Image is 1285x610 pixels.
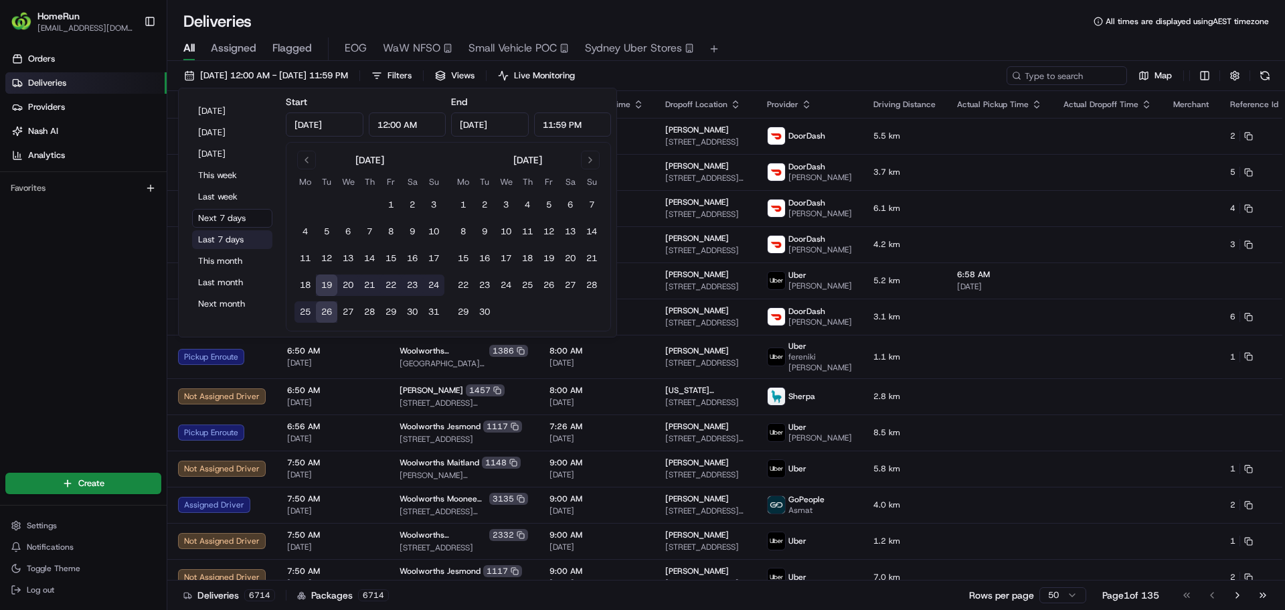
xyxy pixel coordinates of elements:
[337,248,359,269] button: 13
[788,352,852,373] span: fereniki [PERSON_NAME]
[287,566,378,577] span: 7:50 AM
[355,153,384,167] div: [DATE]
[192,230,272,249] button: Last 7 days
[423,248,444,269] button: 17
[316,275,337,296] button: 19
[37,9,80,23] span: HomeRun
[380,275,402,296] button: 22
[192,187,272,206] button: Last week
[788,391,815,402] span: Sherpa
[400,530,487,540] span: Woolworths Paddington
[768,308,785,325] img: doordash_logo_v2.png
[380,175,402,189] th: Friday
[538,175,560,189] th: Friday
[286,112,363,137] input: Date
[581,194,602,216] button: 7
[337,175,359,189] th: Wednesday
[665,358,746,368] span: [STREET_ADDRESS]
[5,538,161,556] button: Notifications
[489,529,528,541] div: 2332
[788,281,852,291] span: [PERSON_NAME]
[581,275,602,296] button: 28
[873,391,936,402] span: 2.8 km
[665,421,729,432] span: [PERSON_NAME]
[492,66,581,85] button: Live Monitoring
[192,209,272,228] button: Next 7 days
[423,301,444,323] button: 31
[287,397,378,408] span: [DATE]
[581,175,602,189] th: Sunday
[665,209,746,220] span: [STREET_ADDRESS]
[294,175,316,189] th: Monday
[549,530,644,540] span: 9:00 AM
[665,469,746,480] span: [STREET_ADDRESS]
[287,358,378,368] span: [DATE]
[1230,131,1253,141] button: 2
[192,295,272,313] button: Next month
[452,194,474,216] button: 1
[873,352,936,362] span: 1.1 km
[768,163,785,181] img: doordash_logo_v2.png
[11,11,32,32] img: HomeRun
[517,175,538,189] th: Thursday
[429,66,481,85] button: Views
[665,433,746,444] span: [STREET_ADDRESS][PERSON_NAME]
[549,469,644,480] span: [DATE]
[452,221,474,242] button: 8
[287,346,378,356] span: 6:50 AM
[5,48,167,70] a: Orders
[513,153,542,167] div: [DATE]
[5,581,161,599] button: Log out
[768,496,785,514] img: gopeople_logo.png
[665,457,729,468] span: [PERSON_NAME]
[538,194,560,216] button: 5
[768,388,785,405] img: sherpa_logo.png
[957,269,1042,280] span: 6:58 AM
[359,275,380,296] button: 21
[244,589,275,601] div: 6714
[369,112,446,137] input: Time
[665,99,727,110] span: Dropoff Location
[183,11,252,32] h1: Deliveries
[788,270,806,281] span: Uber
[788,505,825,516] span: Asmat
[788,244,852,255] span: [PERSON_NAME]
[560,221,581,242] button: 13
[873,167,936,177] span: 3.7 km
[549,358,644,368] span: [DATE]
[788,433,852,443] span: [PERSON_NAME]
[28,101,65,113] span: Providers
[287,530,378,540] span: 7:50 AM
[316,301,337,323] button: 26
[5,516,161,535] button: Settings
[1230,352,1253,362] button: 1
[423,275,444,296] button: 24
[400,457,479,468] span: Woolworths Maitland
[5,473,161,494] button: Create
[5,5,139,37] button: HomeRunHomeRun[EMAIL_ADDRESS][DOMAIN_NAME]
[294,248,316,269] button: 11
[873,500,936,510] span: 4.0 km
[452,175,474,189] th: Monday
[489,493,528,505] div: 3135
[495,194,517,216] button: 3
[400,506,528,517] span: [STREET_ADDRESS][PERSON_NAME]
[5,559,161,578] button: Toggle Theme
[549,566,644,577] span: 9:00 AM
[788,306,825,317] span: DoorDash
[423,175,444,189] th: Sunday
[287,542,378,552] span: [DATE]
[400,434,528,445] span: [STREET_ADDRESS]
[517,221,538,242] button: 11
[495,275,517,296] button: 24
[788,131,825,141] span: DoorDash
[665,137,746,147] span: [STREET_ADDRESS]
[28,53,55,65] span: Orders
[192,102,272,121] button: [DATE]
[400,421,481,432] span: Woolworths Jesmond
[402,194,423,216] button: 2
[873,311,936,322] span: 3.1 km
[316,248,337,269] button: 12
[28,77,66,89] span: Deliveries
[423,194,444,216] button: 3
